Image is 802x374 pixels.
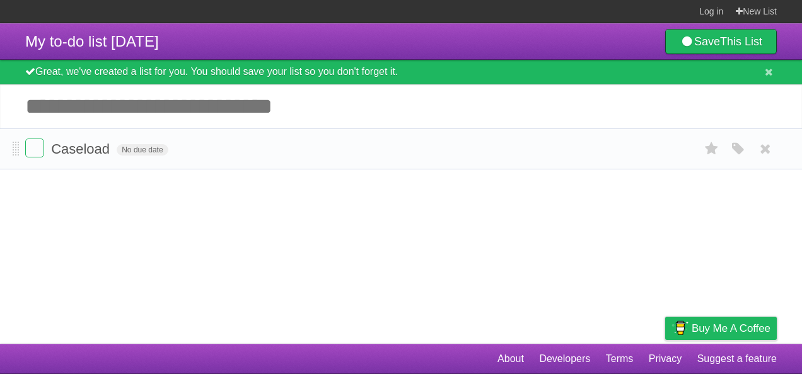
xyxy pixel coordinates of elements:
label: Done [25,139,44,157]
a: Buy me a coffee [665,317,777,340]
img: Buy me a coffee [671,317,689,339]
span: No due date [117,144,168,156]
a: SaveThis List [665,29,777,54]
a: Suggest a feature [697,347,777,371]
a: About [497,347,524,371]
b: This List [720,35,762,48]
span: Buy me a coffee [692,317,770,339]
a: Terms [606,347,634,371]
a: Developers [539,347,590,371]
a: Privacy [649,347,682,371]
span: My to-do list [DATE] [25,33,159,50]
span: Caseload [51,141,113,157]
label: Star task [700,139,724,159]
